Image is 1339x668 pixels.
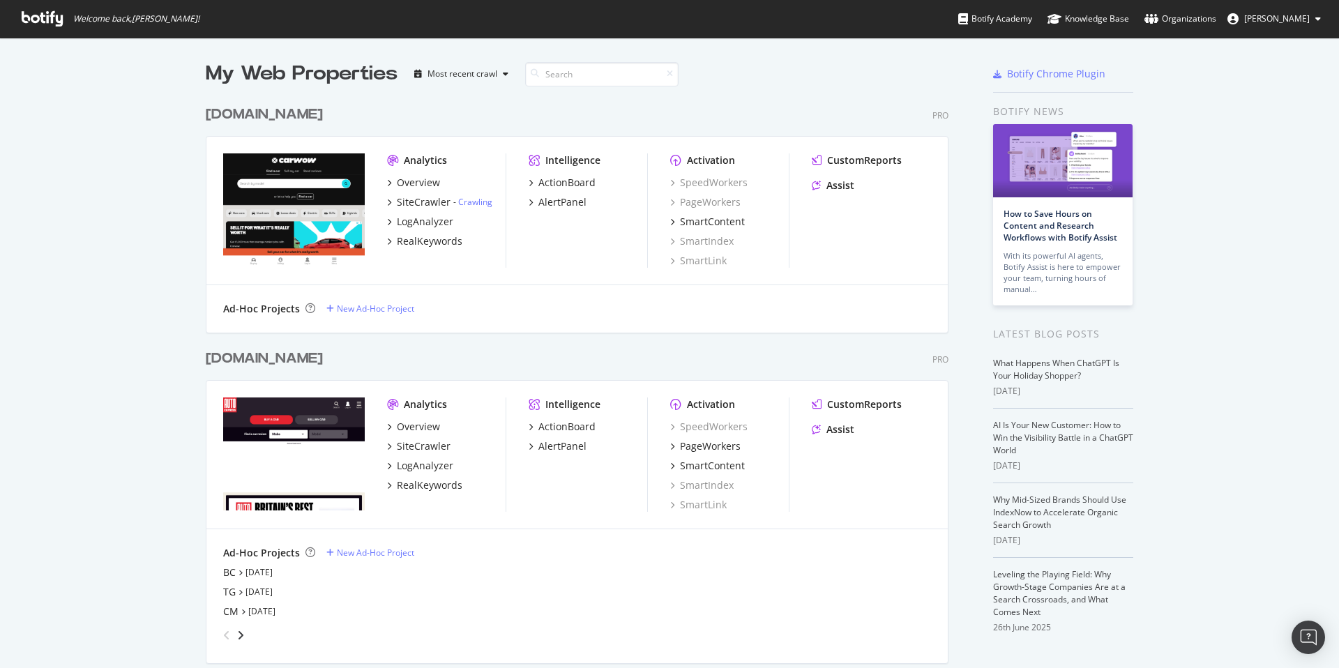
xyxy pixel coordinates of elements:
[670,459,745,473] a: SmartContent
[1007,67,1105,81] div: Botify Chrome Plugin
[337,303,414,314] div: New Ad-Hoc Project
[1244,13,1310,24] span: Ting Liu
[545,153,600,167] div: Intelligence
[245,566,273,578] a: [DATE]
[337,547,414,559] div: New Ad-Hoc Project
[993,621,1133,634] div: 26th June 2025
[538,195,587,209] div: AlertPanel
[993,460,1133,472] div: [DATE]
[326,547,414,559] a: New Ad-Hoc Project
[545,397,600,411] div: Intelligence
[453,196,492,208] div: -
[680,459,745,473] div: SmartContent
[826,423,854,437] div: Assist
[687,153,735,167] div: Activation
[387,459,453,473] a: LogAnalyzer
[1004,250,1122,295] div: With its powerful AI agents, Botify Assist is here to empower your team, turning hours of manual…
[1292,621,1325,654] div: Open Intercom Messenger
[525,62,679,86] input: Search
[1216,8,1332,30] button: [PERSON_NAME]
[670,439,741,453] a: PageWorkers
[670,176,748,190] a: SpeedWorkers
[397,215,453,229] div: LogAnalyzer
[1004,208,1117,243] a: How to Save Hours on Content and Research Workflows with Botify Assist
[827,153,902,167] div: CustomReports
[538,420,596,434] div: ActionBoard
[827,397,902,411] div: CustomReports
[236,628,245,642] div: angle-right
[428,70,497,78] div: Most recent crawl
[248,605,275,617] a: [DATE]
[993,357,1119,381] a: What Happens When ChatGPT Is Your Holiday Shopper?
[223,565,236,579] a: BC
[223,153,365,266] img: www.carwow.co.uk
[993,534,1133,547] div: [DATE]
[670,215,745,229] a: SmartContent
[387,195,492,209] a: SiteCrawler- Crawling
[404,153,447,167] div: Analytics
[529,176,596,190] a: ActionBoard
[993,419,1133,456] a: AI Is Your New Customer: How to Win the Visibility Battle in a ChatGPT World
[680,215,745,229] div: SmartContent
[687,397,735,411] div: Activation
[245,586,273,598] a: [DATE]
[206,60,398,88] div: My Web Properties
[397,176,440,190] div: Overview
[812,153,902,167] a: CustomReports
[206,349,323,369] div: [DOMAIN_NAME]
[223,605,239,618] a: CM
[993,494,1126,531] a: Why Mid-Sized Brands Should Use IndexNow to Accelerate Organic Search Growth
[812,423,854,437] a: Assist
[397,420,440,434] div: Overview
[993,124,1133,197] img: How to Save Hours on Content and Research Workflows with Botify Assist
[206,349,328,369] a: [DOMAIN_NAME]
[993,385,1133,397] div: [DATE]
[387,439,451,453] a: SiteCrawler
[223,585,236,599] a: TG
[206,105,328,125] a: [DOMAIN_NAME]
[670,234,734,248] a: SmartIndex
[529,420,596,434] a: ActionBoard
[993,104,1133,119] div: Botify news
[529,195,587,209] a: AlertPanel
[1144,12,1216,26] div: Organizations
[932,109,948,121] div: Pro
[387,176,440,190] a: Overview
[387,478,462,492] a: RealKeywords
[223,397,365,510] img: www.autoexpress.co.uk
[397,439,451,453] div: SiteCrawler
[73,13,199,24] span: Welcome back, [PERSON_NAME] !
[538,176,596,190] div: ActionBoard
[538,439,587,453] div: AlertPanel
[223,546,300,560] div: Ad-Hoc Projects
[670,498,727,512] a: SmartLink
[397,478,462,492] div: RealKeywords
[812,179,854,192] a: Assist
[993,67,1105,81] a: Botify Chrome Plugin
[670,195,741,209] div: PageWorkers
[670,420,748,434] a: SpeedWorkers
[458,196,492,208] a: Crawling
[387,420,440,434] a: Overview
[1047,12,1129,26] div: Knowledge Base
[223,302,300,316] div: Ad-Hoc Projects
[958,12,1032,26] div: Botify Academy
[932,354,948,365] div: Pro
[670,478,734,492] a: SmartIndex
[387,234,462,248] a: RealKeywords
[397,459,453,473] div: LogAnalyzer
[397,195,451,209] div: SiteCrawler
[812,397,902,411] a: CustomReports
[680,439,741,453] div: PageWorkers
[206,105,323,125] div: [DOMAIN_NAME]
[218,624,236,646] div: angle-left
[670,254,727,268] a: SmartLink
